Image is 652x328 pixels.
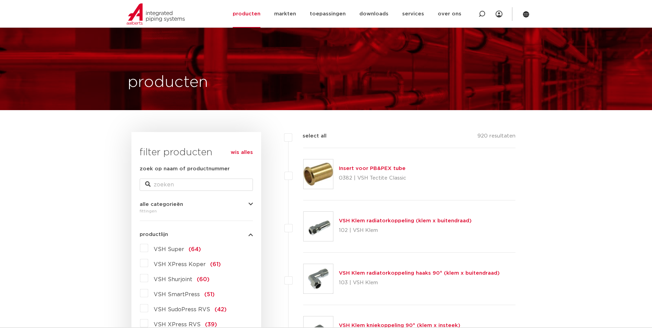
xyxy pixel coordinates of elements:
[140,232,168,237] span: productlijn
[339,323,460,328] a: VSH Klem kniekoppeling 90° (klem x insteek)
[154,247,184,252] span: VSH Super
[339,271,500,276] a: VSH Klem radiatorkoppeling haaks 90° (klem x buitendraad)
[339,166,406,171] a: Insert voor PB&PEX tube
[477,132,515,143] p: 920 resultaten
[210,262,221,267] span: (61)
[154,277,192,282] span: VSH Shurjoint
[339,218,472,223] a: VSH Klem radiatorkoppeling (klem x buitendraad)
[140,202,253,207] button: alle categorieën
[304,159,333,189] img: Thumbnail for Insert voor PB&PEX tube
[231,148,253,157] a: wis alles
[339,225,472,236] p: 102 | VSH Klem
[197,277,209,282] span: (60)
[140,165,230,173] label: zoek op naam of productnummer
[205,322,217,327] span: (39)
[339,277,500,288] p: 103 | VSH Klem
[140,179,253,191] input: zoeken
[140,207,253,215] div: fittingen
[154,307,210,312] span: VSH SudoPress RVS
[189,247,201,252] span: (64)
[154,322,201,327] span: VSH XPress RVS
[128,71,208,93] h1: producten
[339,173,406,184] p: 0382 | VSH Tectite Classic
[215,307,227,312] span: (42)
[140,202,183,207] span: alle categorieën
[304,212,333,241] img: Thumbnail for VSH Klem radiatorkoppeling (klem x buitendraad)
[140,232,253,237] button: productlijn
[292,132,327,140] label: select all
[154,292,200,297] span: VSH SmartPress
[304,264,333,293] img: Thumbnail for VSH Klem radiatorkoppeling haaks 90° (klem x buitendraad)
[154,262,206,267] span: VSH XPress Koper
[204,292,215,297] span: (51)
[140,146,253,159] h3: filter producten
